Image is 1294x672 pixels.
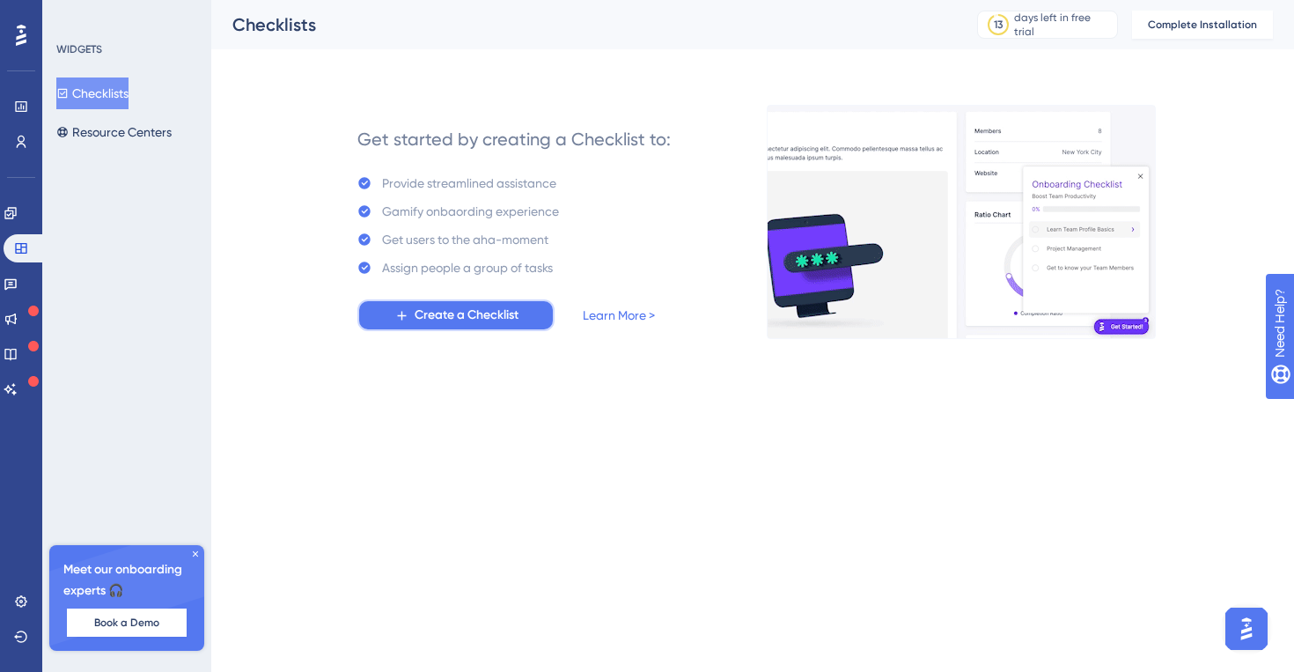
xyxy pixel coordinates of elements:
div: days left in free trial [1014,11,1112,39]
span: Need Help? [41,4,110,26]
span: Create a Checklist [415,305,518,326]
img: e28e67207451d1beac2d0b01ddd05b56.gif [767,105,1156,339]
button: Checklists [56,78,129,109]
span: Complete Installation [1148,18,1257,32]
div: Get users to the aha-moment [382,229,548,250]
button: Complete Installation [1132,11,1273,39]
div: Assign people a group of tasks [382,257,553,278]
iframe: UserGuiding AI Assistant Launcher [1220,602,1273,655]
div: 13 [994,18,1003,32]
a: Learn More > [583,305,655,326]
button: Create a Checklist [357,299,555,331]
div: Checklists [232,12,933,37]
button: Book a Demo [67,609,187,637]
div: Get started by creating a Checklist to: [357,127,671,151]
button: Resource Centers [56,116,172,148]
div: WIDGETS [56,42,102,56]
div: Provide streamlined assistance [382,173,556,194]
span: Meet our onboarding experts 🎧 [63,559,190,602]
div: Gamify onbaording experience [382,201,559,222]
span: Book a Demo [94,616,159,630]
